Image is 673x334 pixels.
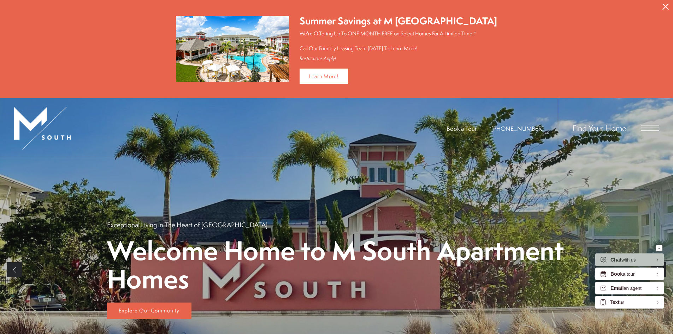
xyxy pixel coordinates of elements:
a: Previous [7,262,22,277]
a: Learn More! [300,69,348,84]
img: MSouth [14,107,71,150]
button: Open Menu [641,125,659,131]
div: Restrictions Apply! [300,55,497,61]
a: Explore Our Community [107,303,191,320]
div: Summer Savings at M [GEOGRAPHIC_DATA] [300,14,497,28]
p: Exceptional Living in The Heart of [GEOGRAPHIC_DATA] [107,220,267,229]
span: Explore Our Community [119,307,179,314]
p: We're Offering Up To ONE MONTH FREE on Select Homes For A Limited Time!* Call Our Friendly Leasin... [300,30,497,52]
span: [PHONE_NUMBER] [491,124,544,133]
img: Summer Savings at M South Apartments [176,16,289,82]
a: Find Your Home [572,122,626,134]
a: Book a Tour [447,124,477,133]
a: Call Us at 813-570-8014 [491,124,544,133]
p: Welcome Home to M South Apartment Homes [107,236,566,292]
